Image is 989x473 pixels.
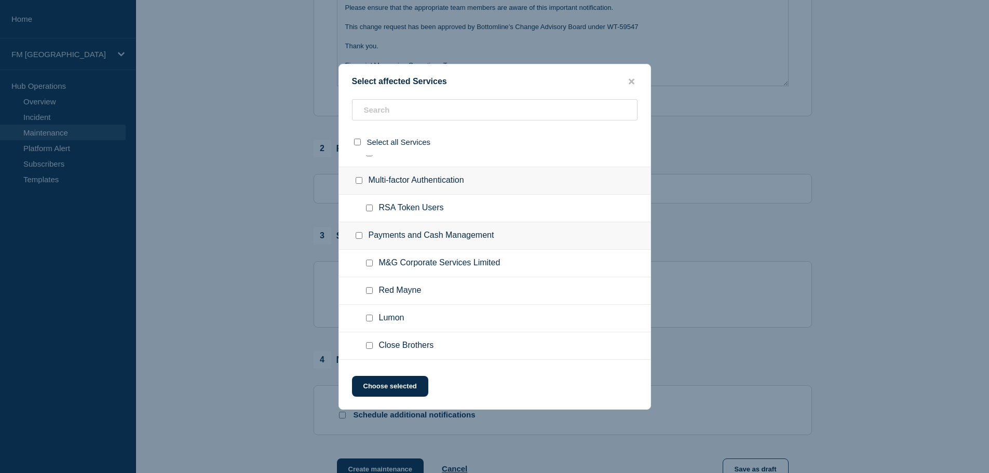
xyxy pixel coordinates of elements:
[352,99,638,120] input: Search
[366,342,373,349] input: Close Brothers checkbox
[356,232,362,239] input: Payments and Cash Management checkbox
[339,167,651,195] div: Multi-factor Authentication
[379,313,404,323] span: Lumon
[339,77,651,87] div: Select affected Services
[379,286,422,296] span: Red Mayne
[379,341,434,351] span: Close Brothers
[366,315,373,321] input: Lumon checkbox
[366,205,373,211] input: RSA Token Users checkbox
[379,203,444,213] span: RSA Token Users
[626,77,638,87] button: close button
[366,287,373,294] input: Red Mayne checkbox
[367,138,431,146] span: Select all Services
[379,258,500,268] span: M&G Corporate Services Limited
[339,222,651,250] div: Payments and Cash Management
[354,139,361,145] input: select all checkbox
[356,177,362,184] input: Multi-factor Authentication checkbox
[366,260,373,266] input: M&G Corporate Services Limited checkbox
[352,376,428,397] button: Choose selected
